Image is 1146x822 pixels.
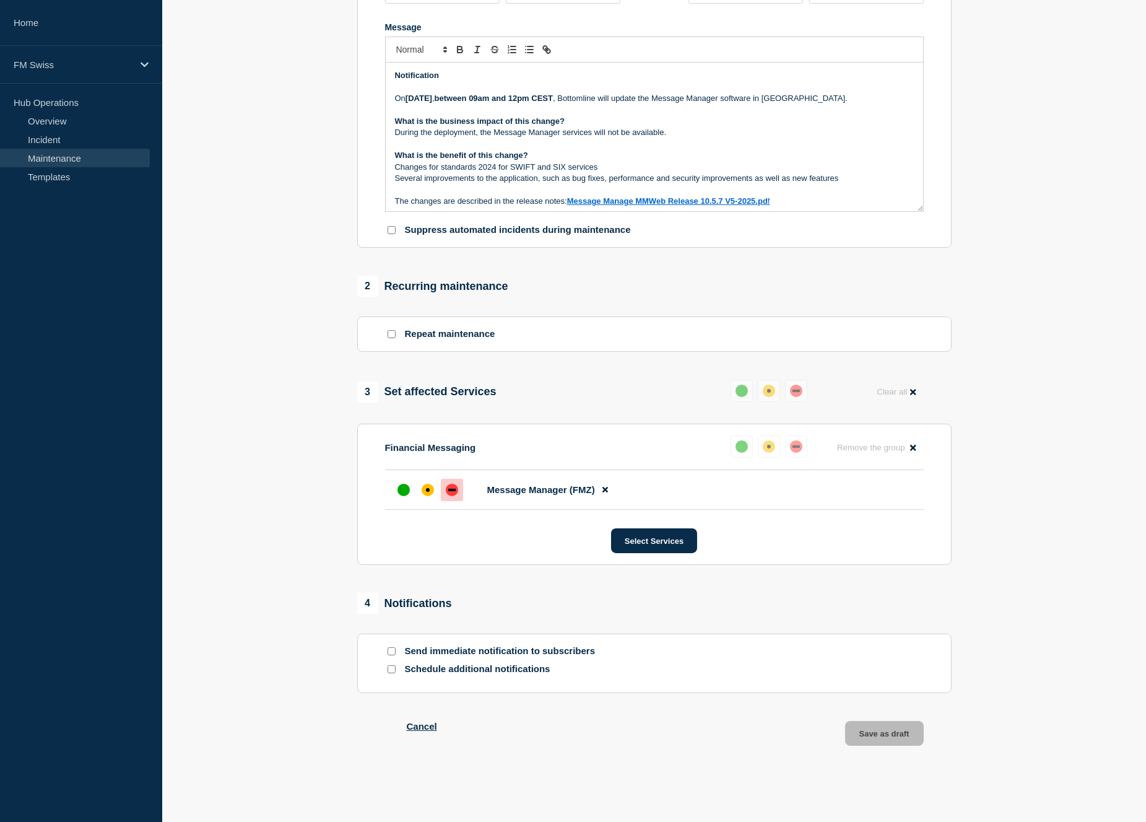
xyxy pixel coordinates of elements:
span: Message Manager (FMZ) [487,484,595,495]
div: down [790,385,802,397]
button: affected [758,435,780,458]
button: Toggle ordered list [503,42,521,57]
button: Clear all [869,380,923,404]
p: Schedule additional notifications [405,663,603,675]
a: f [768,196,770,206]
div: down [446,484,458,496]
button: up [731,380,753,402]
button: Select Services [611,528,697,553]
strong: What is the benefit of this change? [395,151,528,160]
button: down [785,435,807,458]
strong: What is the business impact of this change? [395,116,565,126]
div: Notifications [357,593,452,614]
button: affected [758,380,780,402]
p: Financial Messaging [385,442,476,453]
button: Remove the group [830,435,924,460]
button: Toggle italic text [469,42,486,57]
button: Toggle link [538,42,555,57]
div: Recurring maintenance [357,276,508,297]
button: down [785,380,807,402]
p: On , , Bottomline will update the Message Manager software in [GEOGRAPHIC_DATA]. [395,93,914,104]
div: down [790,440,802,453]
div: affected [763,440,775,453]
div: up [736,385,748,397]
strong: [DATE] [406,94,432,103]
span: 3 [357,382,378,403]
div: up [736,440,748,453]
input: Schedule additional notifications [388,665,396,673]
p: During the deployment, the Message Manager services will not be available. [395,127,914,138]
button: Toggle bold text [451,42,469,57]
a: Message Manage MMWeb Release 10.5.7 V5-2025.pd [567,196,768,206]
button: Cancel [407,721,437,732]
div: Message [385,22,924,32]
div: Message [386,63,923,211]
strong: between 09am and 12pm CEST [435,94,553,103]
button: Toggle strikethrough text [486,42,503,57]
p: FM Swiss [14,59,132,70]
button: Save as draft [845,721,924,746]
span: Remove the group [837,443,905,452]
input: Send immediate notification to subscribers [388,647,396,655]
p: Suppress automated incidents during maintenance [405,224,631,236]
input: Repeat maintenance [388,330,396,338]
p: The changes are described in the release notes: [395,196,914,207]
span: Font size [391,42,451,57]
button: Toggle bulleted list [521,42,538,57]
span: 2 [357,276,378,297]
p: Changes for standards 2024 for SWIFT and SIX services [395,162,914,173]
input: Suppress automated incidents during maintenance [388,226,396,234]
span: 4 [357,593,378,614]
strong: Notification [395,71,440,80]
div: affected [422,484,434,496]
p: Send immediate notification to subscribers [405,645,603,657]
p: Repeat maintenance [405,328,495,340]
p: Several improvements to the application, such as bug fixes, performance and security improvements... [395,173,914,184]
div: affected [763,385,775,397]
div: Set affected Services [357,382,497,403]
div: up [397,484,410,496]
button: up [731,435,753,458]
